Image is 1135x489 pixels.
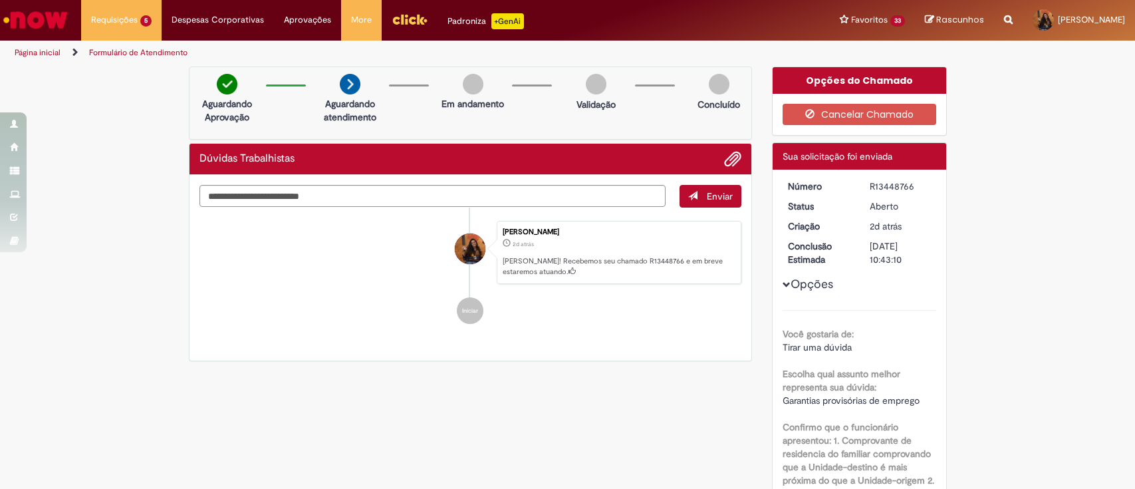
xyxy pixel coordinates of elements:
[351,13,372,27] span: More
[340,74,360,94] img: arrow-next.png
[576,98,616,111] p: Validação
[392,9,428,29] img: click_logo_yellow_360x200.png
[91,13,138,27] span: Requisições
[199,185,666,208] textarea: Digite sua mensagem aqui...
[680,185,741,208] button: Enviar
[199,221,742,285] li: Talita de Souza Nardi
[586,74,606,94] img: img-circle-grey.png
[936,13,984,26] span: Rascunhos
[783,150,892,162] span: Sua solicitação foi enviada
[463,74,483,94] img: img-circle-grey.png
[870,200,932,213] div: Aberto
[778,240,860,266] dt: Conclusão Estimada
[783,104,936,125] button: Cancelar Chamado
[851,13,888,27] span: Favoritos
[441,97,504,110] p: Em andamento
[172,13,264,27] span: Despesas Corporativas
[140,15,152,27] span: 5
[707,190,733,202] span: Enviar
[778,200,860,213] dt: Status
[1058,14,1125,25] span: [PERSON_NAME]
[10,41,747,65] ul: Trilhas de página
[491,13,524,29] p: +GenAi
[783,395,920,407] span: Garantias provisórias de emprego
[89,47,188,58] a: Formulário de Atendimento
[778,220,860,233] dt: Criação
[773,67,946,94] div: Opções do Chamado
[870,220,932,233] div: 26/08/2025 14:43:07
[217,74,237,94] img: check-circle-green.png
[783,368,900,393] b: Escolha qual assunto melhor representa sua dúvida:
[783,328,854,340] b: Você gostaria de:
[447,13,524,29] div: Padroniza
[870,240,932,266] div: [DATE] 10:43:10
[284,13,331,27] span: Aprovações
[724,150,741,168] button: Adicionar anexos
[318,97,382,124] p: Aguardando atendimento
[709,74,729,94] img: img-circle-grey.png
[1,7,70,33] img: ServiceNow
[455,234,485,264] div: Talita de Souza Nardi
[925,14,984,27] a: Rascunhos
[503,256,734,277] p: [PERSON_NAME]! Recebemos seu chamado R13448766 e em breve estaremos atuando.
[195,97,259,124] p: Aguardando Aprovação
[778,180,860,193] dt: Número
[15,47,61,58] a: Página inicial
[513,240,534,248] time: 26/08/2025 14:43:07
[199,208,742,338] ul: Histórico de tíquete
[513,240,534,248] span: 2d atrás
[870,220,902,232] time: 26/08/2025 14:43:07
[697,98,740,111] p: Concluído
[783,341,852,353] span: Tirar uma dúvida
[199,153,295,165] h2: Dúvidas Trabalhistas Histórico de tíquete
[870,220,902,232] span: 2d atrás
[870,180,932,193] div: R13448766
[890,15,905,27] span: 33
[503,228,734,236] div: [PERSON_NAME]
